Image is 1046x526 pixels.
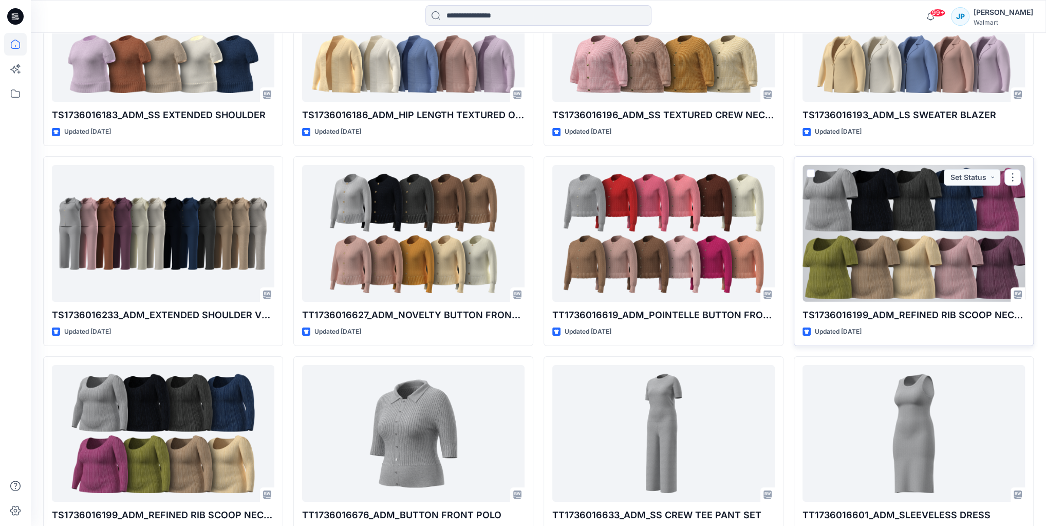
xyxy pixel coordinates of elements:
span: 99+ [930,9,945,17]
a: TT1736016633_ADM_SS CREW TEE PANT SET [552,365,775,502]
p: TS1736016196_ADM_SS TEXTURED CREW NECK CARDIGAN [552,108,775,122]
p: Updated [DATE] [815,327,862,337]
a: TS1736016199_ADM_REFINED RIB SCOOP NECK PULLOVER_Opt1 [802,165,1025,302]
p: TT1736016633_ADM_SS CREW TEE PANT SET [552,508,775,522]
p: Updated [DATE] [565,327,611,337]
a: TS1736016233_ADM_EXTENDED SHOULDER VEST PANT SET [52,165,274,302]
p: TS1736016186_ADM_HIP LENGTH TEXTURED OPEN FRONT CARDIGAN [302,108,525,122]
p: Updated [DATE] [64,327,111,337]
p: Updated [DATE] [565,126,611,137]
p: TS1736016199_ADM_REFINED RIB SCOOP NECK PULLOVER_Opt1 [802,308,1025,322]
p: TS1736016193_ADM_LS SWEATER BLAZER [802,108,1025,122]
p: TS1736016233_ADM_EXTENDED SHOULDER VEST PANT SET [52,308,274,322]
p: TT1736016627_ADM_NOVELTY BUTTON FRONT COTTON CARDIGAN [302,308,525,322]
p: Updated [DATE] [815,126,862,137]
a: TT1736016601_ADM_SLEEVELESS DRESS [802,365,1025,502]
p: TS1736016199_ADM_REFINED RIB SCOOP NECK PULLOVER_Opt2 [52,508,274,522]
p: Updated [DATE] [314,327,361,337]
p: TS1736016183_ADM_SS EXTENDED SHOULDER [52,108,274,122]
div: [PERSON_NAME] [974,6,1033,19]
div: Walmart [974,19,1033,26]
p: Updated [DATE] [314,126,361,137]
a: TT1736016676_ADM_BUTTON FRONT POLO [302,365,525,502]
p: TT1736016676_ADM_BUTTON FRONT POLO [302,508,525,522]
a: TS1736016199_ADM_REFINED RIB SCOOP NECK PULLOVER_Opt2 [52,365,274,502]
a: TT1736016627_ADM_NOVELTY BUTTON FRONT COTTON CARDIGAN [302,165,525,302]
a: TT1736016619_ADM_POINTELLE BUTTON FRONT CARDIGAN [552,165,775,302]
p: Updated [DATE] [64,126,111,137]
p: TT1736016619_ADM_POINTELLE BUTTON FRONT CARDIGAN [552,308,775,322]
div: JP [951,7,969,26]
p: TT1736016601_ADM_SLEEVELESS DRESS [802,508,1025,522]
